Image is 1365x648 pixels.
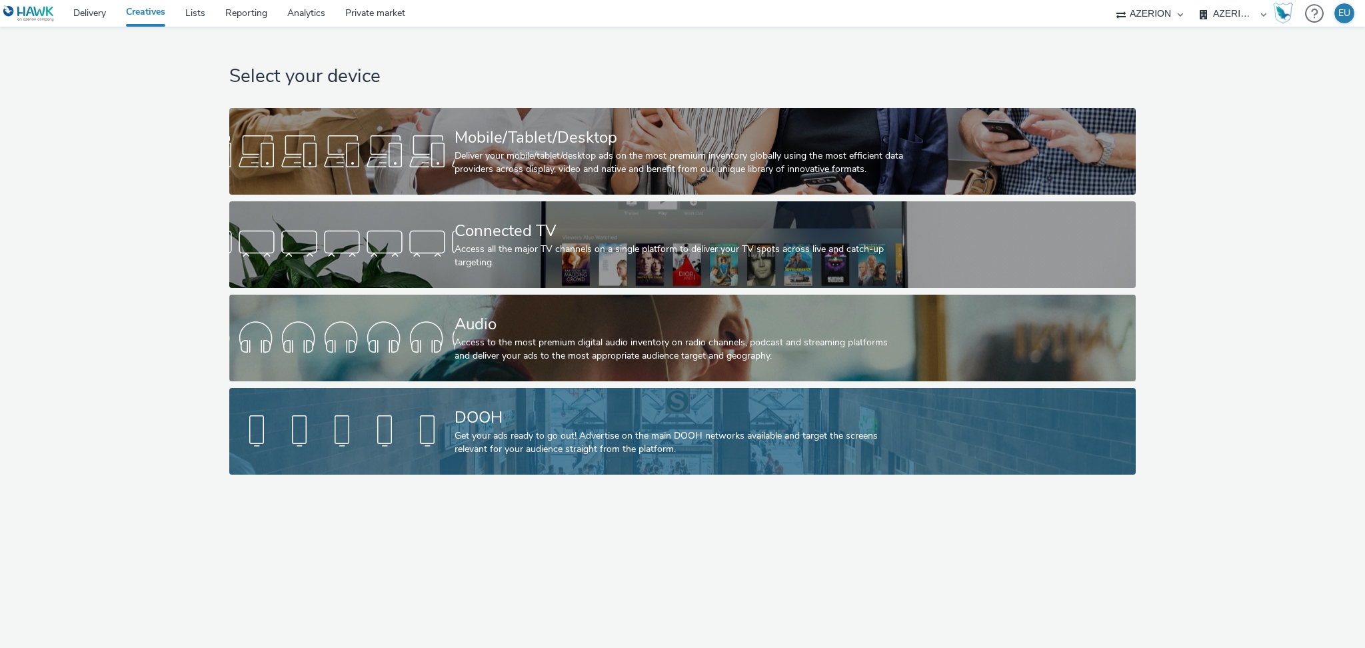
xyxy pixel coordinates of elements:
div: Access all the major TV channels on a single platform to deliver your TV spots across live and ca... [455,243,905,270]
a: DOOHGet your ads ready to go out! Advertise on the main DOOH networks available and target the sc... [229,388,1136,475]
a: AudioAccess to the most premium digital audio inventory on radio channels, podcast and streaming ... [229,295,1136,381]
div: Audio [455,313,905,336]
a: Connected TVAccess all the major TV channels on a single platform to deliver your TV spots across... [229,201,1136,288]
div: Mobile/Tablet/Desktop [455,126,905,149]
h1: Select your device [229,64,1136,89]
div: Access to the most premium digital audio inventory on radio channels, podcast and streaming platf... [455,336,905,363]
div: DOOH [455,406,905,429]
img: Hawk Academy [1273,3,1293,24]
div: Get your ads ready to go out! Advertise on the main DOOH networks available and target the screen... [455,429,905,457]
img: undefined Logo [3,5,55,22]
a: Mobile/Tablet/DesktopDeliver your mobile/tablet/desktop ads on the most premium inventory globall... [229,108,1136,195]
div: EU [1338,3,1350,23]
a: Hawk Academy [1273,3,1298,24]
div: Connected TV [455,219,905,243]
div: Deliver your mobile/tablet/desktop ads on the most premium inventory globally using the most effi... [455,149,905,177]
